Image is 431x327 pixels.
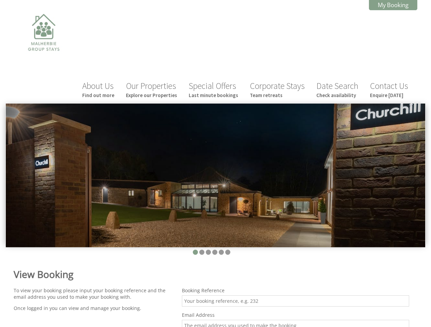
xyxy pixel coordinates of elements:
[189,92,238,98] small: Last minute bookings
[14,268,409,281] h1: View Booking
[182,312,409,318] label: Email Address
[10,10,78,78] img: Malherbie Group Stays
[316,92,358,98] small: Check availability
[182,287,409,294] label: Booking Reference
[14,305,174,311] p: Once logged in you can view and manage your booking.
[82,80,114,98] a: About UsFind out more
[189,80,238,98] a: Special OffersLast minute bookings
[14,287,174,300] p: To view your booking please input your booking reference and the email address you used to make y...
[126,80,177,98] a: Our PropertiesExplore our Properties
[370,92,408,98] small: Enquire [DATE]
[126,92,177,98] small: Explore our Properties
[370,80,408,98] a: Contact UsEnquire [DATE]
[82,92,114,98] small: Find out more
[316,80,358,98] a: Date SearchCheck availability
[250,92,305,98] small: Team retreats
[182,295,409,307] input: Your booking reference, e.g. 232
[250,80,305,98] a: Corporate StaysTeam retreats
